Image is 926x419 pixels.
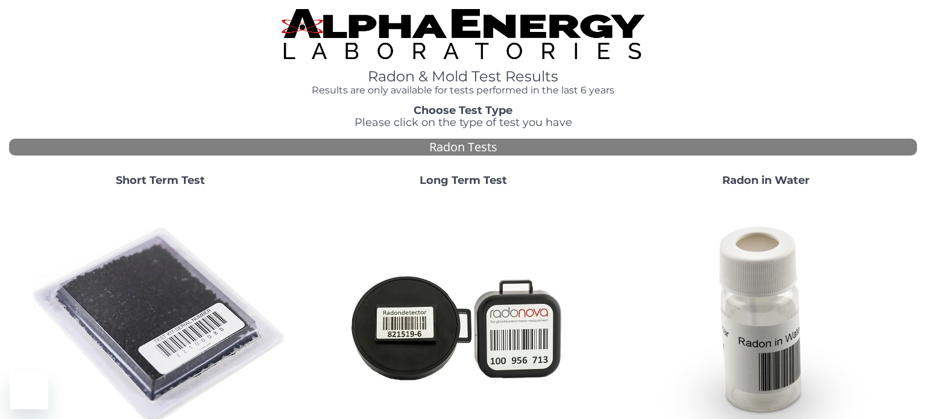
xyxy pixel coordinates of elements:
[354,116,572,129] span: Please click on the type of test you have
[282,9,644,59] img: TightCrop.jpg
[414,104,512,117] strong: Choose Test Type
[420,174,507,187] strong: Long Term Test
[9,139,917,156] div: Radon Tests
[116,174,205,187] strong: Short Term Test
[722,174,810,187] strong: Radon in Water
[282,69,644,84] h1: Radon & Mold Test Results
[282,85,644,96] h4: Results are only available for tests performed in the last 6 years
[10,371,48,409] iframe: Button to launch messaging window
